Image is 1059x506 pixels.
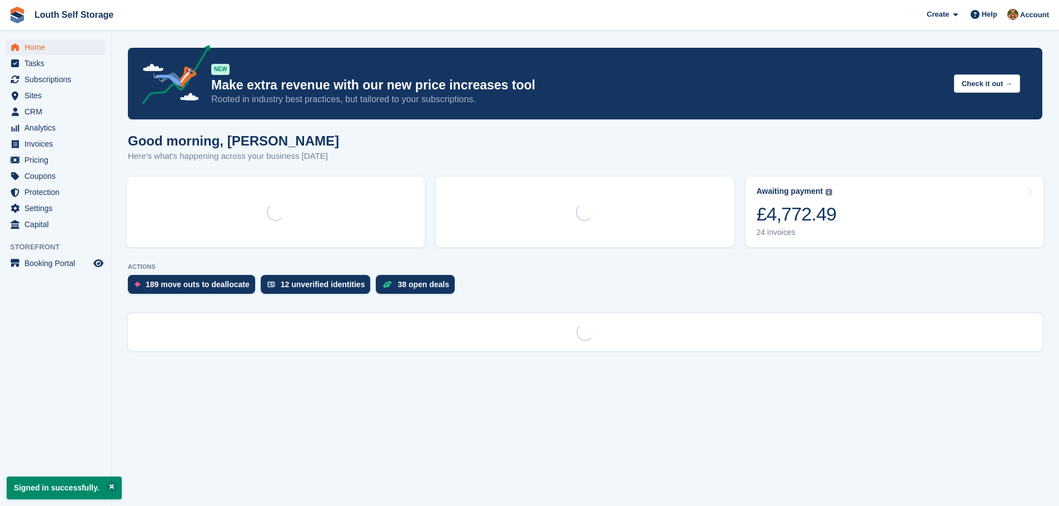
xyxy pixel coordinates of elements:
[211,93,945,106] p: Rooted in industry best practices, but tailored to your subscriptions.
[757,228,837,237] div: 24 invoices
[261,275,376,299] a: 12 unverified identities
[6,104,105,119] a: menu
[6,72,105,87] a: menu
[135,281,140,288] img: move_outs_to_deallocate_icon-f764333ba52eb49d3ac5e1228854f67142a1ed5810a6f6cc68b1a99e826820c5.svg
[24,255,91,271] span: Booking Portal
[24,39,91,55] span: Home
[211,77,945,93] p: Make extra revenue with our new price increases tool
[133,45,211,108] img: price-adjustments-announcement-icon-8257ccfd72463d97f412b2fc003d46551f7dbcb40ab6d574587a9cd5c0d94...
[92,257,105,270] a: Preview store
[24,56,91,71] span: Tasks
[10,242,111,253] span: Storefront
[24,104,91,119] span: CRM
[24,136,91,152] span: Invoices
[128,133,339,148] h1: Good morning, [PERSON_NAME]
[376,275,460,299] a: 38 open deals
[982,9,997,20] span: Help
[128,275,261,299] a: 189 move outs to deallocate
[1007,9,1018,20] img: Andy Smith
[6,184,105,200] a: menu
[6,217,105,232] a: menu
[6,88,105,103] a: menu
[24,88,91,103] span: Sites
[6,39,105,55] a: menu
[24,217,91,232] span: Capital
[927,9,949,20] span: Create
[9,7,26,23] img: stora-icon-8386f47178a22dfd0bd8f6a31ec36ba5ce8667c1dd55bd0f319d3a0aa187defe.svg
[24,72,91,87] span: Subscriptions
[397,280,449,289] div: 38 open deals
[6,120,105,136] a: menu
[24,201,91,216] span: Settings
[211,64,230,75] div: NEW
[24,184,91,200] span: Protection
[24,152,91,168] span: Pricing
[826,189,832,196] img: icon-info-grey-7440780725fd019a000dd9b08b2336e03edf1995a4989e88bcd33f0948082b44.svg
[128,263,1042,270] p: ACTIONS
[757,203,837,226] div: £4,772.49
[6,168,105,184] a: menu
[24,168,91,184] span: Coupons
[757,187,823,196] div: Awaiting payment
[1020,9,1049,21] span: Account
[128,150,339,163] p: Here's what's happening across your business [DATE]
[146,280,250,289] div: 189 move outs to deallocate
[6,201,105,216] a: menu
[6,255,105,271] a: menu
[7,477,122,499] p: Signed in successfully.
[6,152,105,168] a: menu
[6,56,105,71] a: menu
[281,280,365,289] div: 12 unverified identities
[382,280,392,288] img: deal-1b604bf984904fb50ccaf53a9ad4b4a5d6e5aea283cecdc64d6e3604feb123c2.svg
[954,74,1020,93] button: Check it out →
[6,136,105,152] a: menu
[745,177,1043,247] a: Awaiting payment £4,772.49 24 invoices
[24,120,91,136] span: Analytics
[30,6,118,24] a: Louth Self Storage
[267,281,275,288] img: verify_identity-adf6edd0f0f0b5bbfe63781bf79b02c33cf7c696d77639b501bdc392416b5a36.svg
